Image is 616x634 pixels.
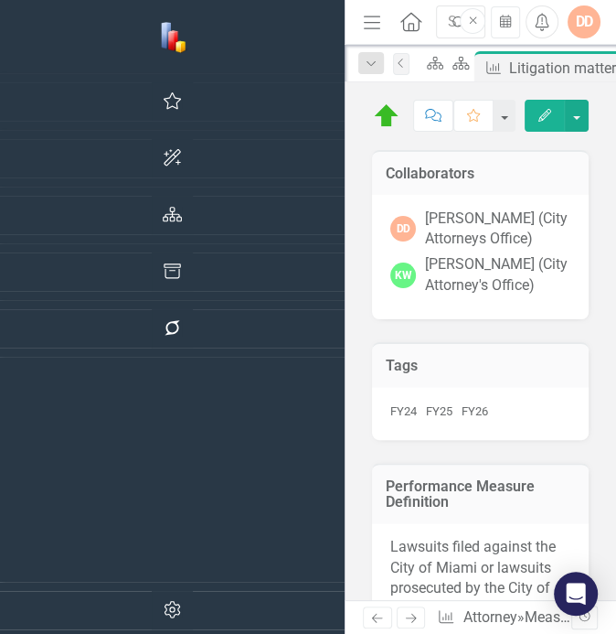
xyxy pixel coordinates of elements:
span: FY25 [426,404,452,418]
a: Measures [525,608,588,626]
img: ClearPoint Strategy [159,21,191,53]
div: DD [390,216,416,242]
h3: Tags [386,358,575,374]
span: FY26 [462,404,488,418]
img: On Target [372,102,401,131]
div: Open Intercom Messenger [554,572,598,616]
a: Attorney [463,608,517,626]
div: KW [390,263,416,288]
button: DD [568,5,600,38]
div: » » [437,607,570,629]
div: [PERSON_NAME] (City Attorneys Office) [425,209,570,251]
h3: Performance Measure Definition [386,478,575,510]
div: [PERSON_NAME] (City Attorney's Office) [425,254,570,296]
input: Search ClearPoint... [436,5,485,39]
span: FY24 [390,404,417,418]
h3: Collaborators [386,166,575,182]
